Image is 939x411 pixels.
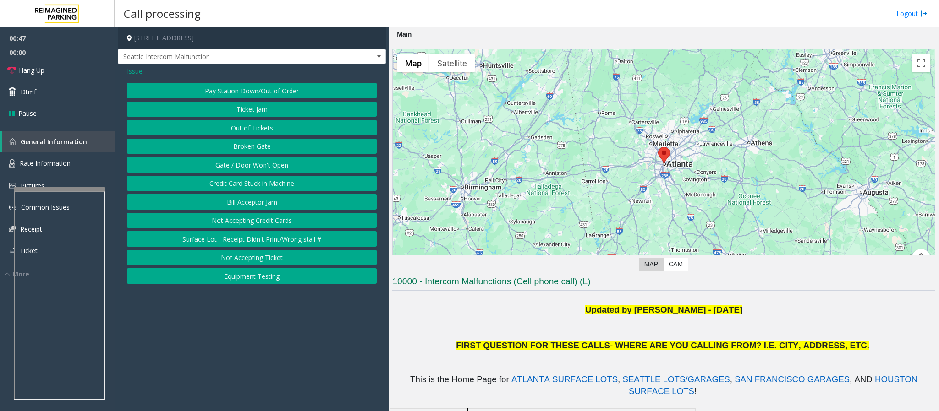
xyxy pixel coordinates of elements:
[127,83,377,98] button: Pay Station Down/Out of Order
[127,157,377,173] button: Gate / Door Won't Open
[21,181,44,190] span: Pictures
[127,213,377,228] button: Not Accepting Credit Cards
[9,226,16,232] img: 'icon'
[629,374,920,396] span: HOUSTON SURFACE LOTS
[127,250,377,265] button: Not Accepting Ticket
[127,176,377,191] button: Credit Card Stuck in Machine
[735,376,850,384] a: SAN FRANCISCO GARAGES
[2,131,115,152] a: General Information
[511,374,618,384] span: ATLANTA SURFACE LOTS
[395,27,414,42] div: Main
[658,147,670,164] div: 154 Peachtree Street Southwest, Atlanta, GA
[127,268,377,284] button: Equipment Testing
[127,102,377,117] button: Ticket Jam
[850,374,873,384] span: , AND
[119,2,205,25] h3: Call processing
[585,305,742,314] b: Updated by [PERSON_NAME] - [DATE]
[9,247,15,255] img: 'icon'
[21,87,36,97] span: Dtmf
[19,65,44,75] span: Hang Up
[127,120,377,135] button: Out of Tickets
[118,49,332,64] span: Seattle Intercom Malfunction
[118,27,386,49] h4: [STREET_ADDRESS]
[896,9,928,18] a: Logout
[456,341,869,350] span: FIRST QUESTION FOR THESE CALLS- WHERE ARE YOU CALLING FROM? I.E. CITY, ADDRESS, ETC.
[127,66,143,76] span: Issue
[397,54,429,72] button: Show street map
[127,139,377,154] button: Broken Gate
[9,138,16,145] img: 'icon'
[629,376,920,395] a: HOUSTON SURFACE LOTS
[618,374,620,384] span: ,
[622,376,730,384] a: SEATTLE LOTS/GARAGES
[9,183,16,189] img: 'icon'
[663,258,688,271] label: CAM
[9,159,15,168] img: 'icon'
[20,159,71,168] span: Rate Information
[912,249,930,267] button: Map camera controls
[912,54,930,72] button: Toggle fullscreen view
[410,374,509,384] span: This is the Home Page for
[21,137,87,146] span: General Information
[639,258,664,271] label: Map
[127,194,377,210] button: Bill Acceptor Jam
[730,374,732,384] span: ,
[5,269,115,279] div: More
[694,386,697,396] span: !
[127,231,377,247] button: Surface Lot - Receipt Didn't Print/Wrong stall #
[18,108,37,118] span: Pause
[9,204,16,211] img: 'icon'
[429,54,475,72] button: Show satellite imagery
[622,374,730,384] span: SEATTLE LOTS/GARAGES
[735,374,850,384] span: SAN FRANCISCO GARAGES
[511,376,618,384] a: ATLANTA SURFACE LOTS
[392,276,935,291] h3: 10000 - Intercom Malfunctions (Cell phone call) (L)
[920,9,928,18] img: logout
